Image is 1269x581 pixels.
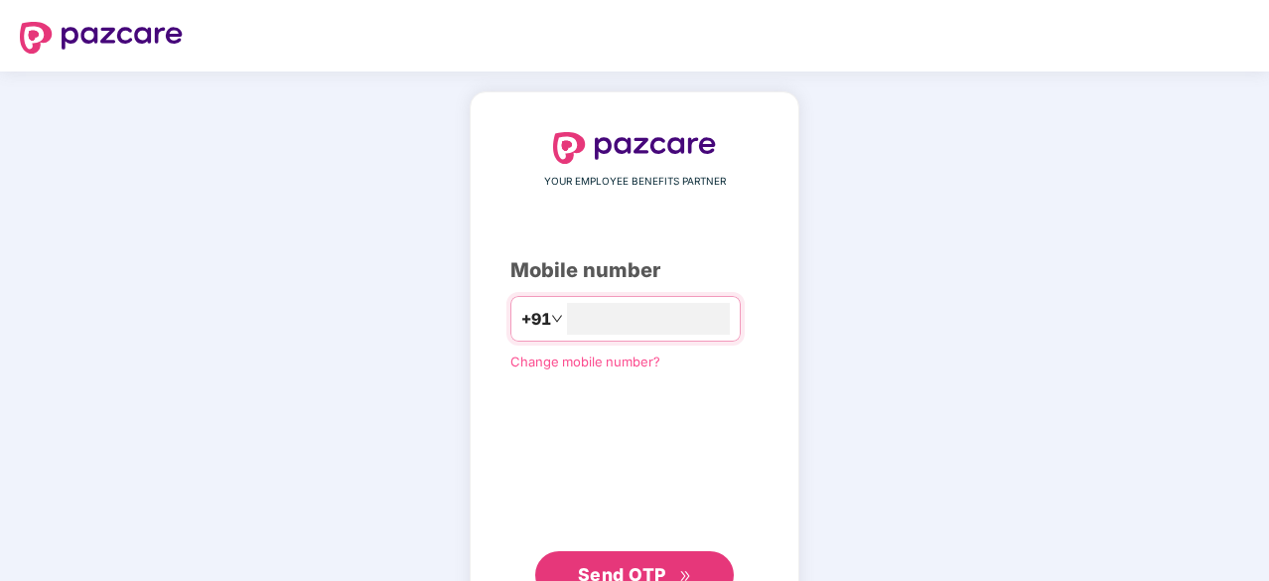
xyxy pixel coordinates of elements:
span: +91 [521,307,551,332]
span: down [551,313,563,325]
span: YOUR EMPLOYEE BENEFITS PARTNER [544,174,726,190]
img: logo [553,132,716,164]
div: Mobile number [510,255,759,286]
img: logo [20,22,183,54]
a: Change mobile number? [510,354,660,369]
